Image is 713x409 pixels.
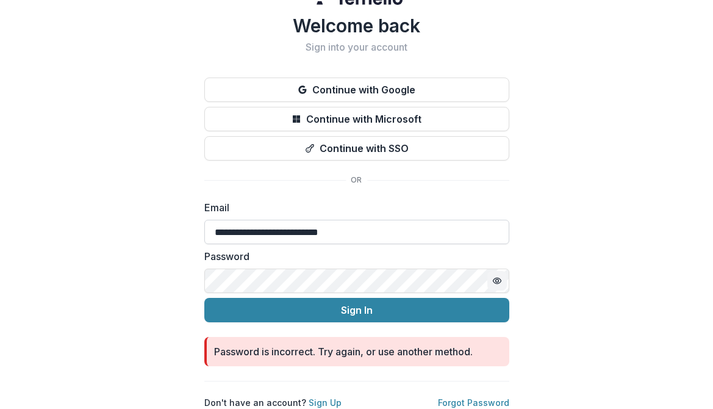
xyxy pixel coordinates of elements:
h2: Sign into your account [204,42,509,53]
h1: Welcome back [204,15,509,37]
label: Email [204,200,502,215]
button: Sign In [204,298,509,322]
label: Password [204,249,502,264]
button: Continue with Microsoft [204,107,509,131]
p: Don't have an account? [204,396,342,409]
button: Continue with SSO [204,136,509,161]
button: Continue with Google [204,78,509,102]
a: Sign Up [309,397,342,408]
button: Toggle password visibility [487,271,507,291]
a: Forgot Password [438,397,509,408]
div: Password is incorrect. Try again, or use another method. [214,344,473,359]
